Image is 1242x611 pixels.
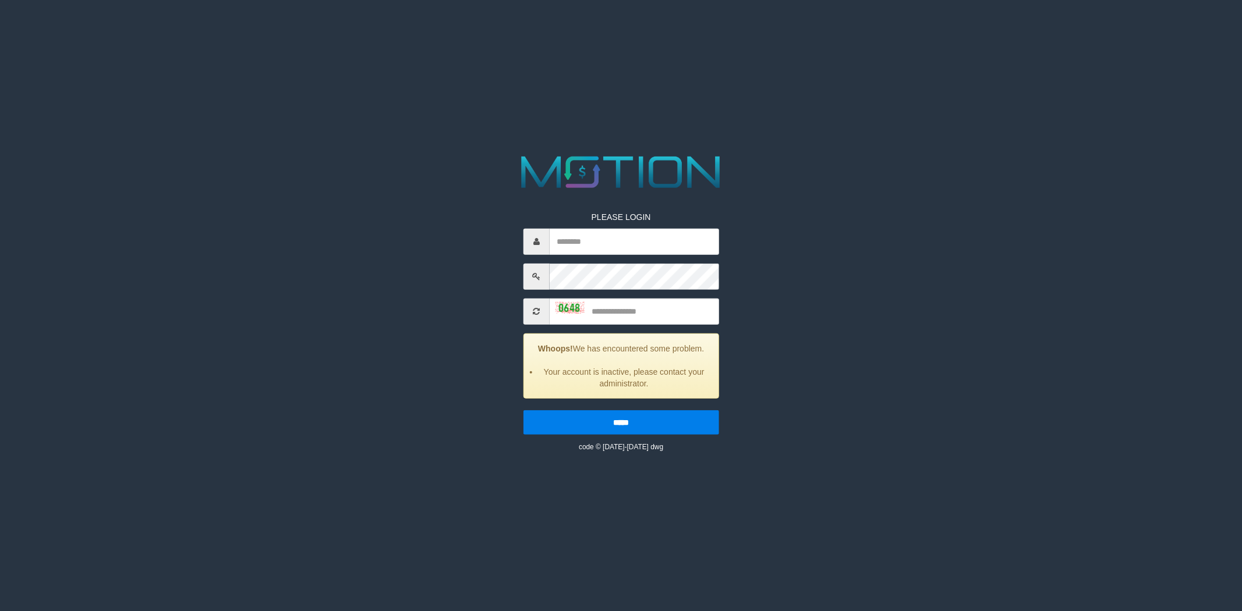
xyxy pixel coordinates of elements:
[523,333,719,398] div: We has encountered some problem.
[579,442,663,450] small: code © [DATE]-[DATE] dwg
[539,365,710,389] li: Your account is inactive, please contact your administrator.
[555,302,585,314] img: captcha
[512,151,730,194] img: MOTION_logo.png
[538,343,573,353] strong: Whoops!
[523,211,719,222] p: PLEASE LOGIN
